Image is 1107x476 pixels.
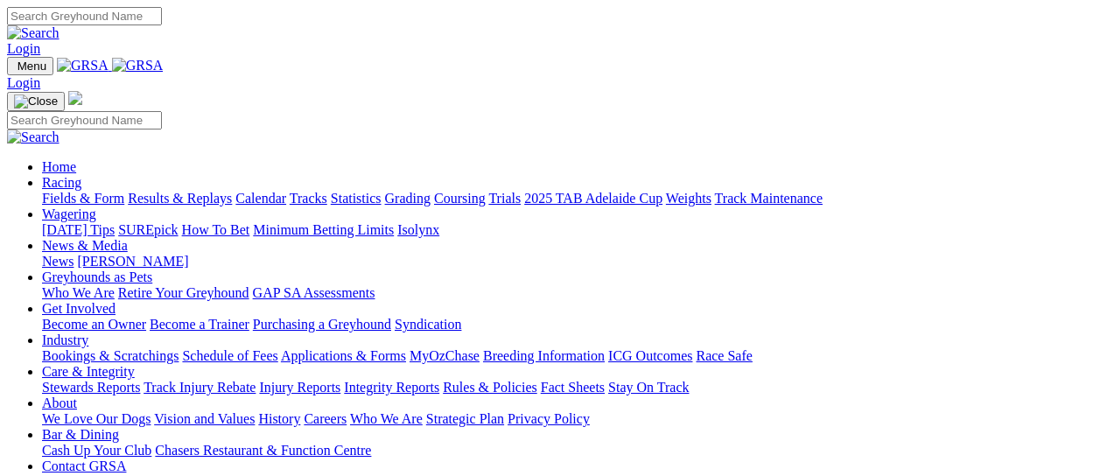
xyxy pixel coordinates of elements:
[696,348,752,363] a: Race Safe
[344,380,439,395] a: Integrity Reports
[7,111,162,129] input: Search
[42,443,1100,458] div: Bar & Dining
[524,191,662,206] a: 2025 TAB Adelaide Cup
[410,348,480,363] a: MyOzChase
[235,191,286,206] a: Calendar
[42,301,116,316] a: Get Involved
[42,443,151,458] a: Cash Up Your Club
[397,222,439,237] a: Isolynx
[281,348,406,363] a: Applications & Forms
[42,411,151,426] a: We Love Our Dogs
[7,75,40,90] a: Login
[42,175,81,190] a: Racing
[112,58,164,73] img: GRSA
[42,254,74,269] a: News
[144,380,256,395] a: Track Injury Rebate
[290,191,327,206] a: Tracks
[304,411,347,426] a: Careers
[42,269,152,284] a: Greyhounds as Pets
[128,191,232,206] a: Results & Replays
[154,411,255,426] a: Vision and Values
[259,380,340,395] a: Injury Reports
[42,427,119,442] a: Bar & Dining
[42,332,88,347] a: Industry
[118,285,249,300] a: Retire Your Greyhound
[155,443,371,458] a: Chasers Restaurant & Function Centre
[7,129,60,145] img: Search
[150,317,249,332] a: Become a Trainer
[182,222,250,237] a: How To Bet
[42,222,115,237] a: [DATE] Tips
[395,317,461,332] a: Syndication
[42,380,1100,395] div: Care & Integrity
[483,348,605,363] a: Breeding Information
[253,222,394,237] a: Minimum Betting Limits
[77,254,188,269] a: [PERSON_NAME]
[7,92,65,111] button: Toggle navigation
[68,91,82,105] img: logo-grsa-white.png
[118,222,178,237] a: SUREpick
[488,191,521,206] a: Trials
[42,380,140,395] a: Stewards Reports
[42,348,1100,364] div: Industry
[42,254,1100,269] div: News & Media
[42,285,1100,301] div: Greyhounds as Pets
[253,285,375,300] a: GAP SA Assessments
[42,317,1100,332] div: Get Involved
[7,57,53,75] button: Toggle navigation
[42,411,1100,427] div: About
[42,222,1100,238] div: Wagering
[42,364,135,379] a: Care & Integrity
[258,411,300,426] a: History
[715,191,823,206] a: Track Maintenance
[253,317,391,332] a: Purchasing a Greyhound
[443,380,537,395] a: Rules & Policies
[7,25,60,41] img: Search
[14,94,58,108] img: Close
[42,206,96,221] a: Wagering
[42,395,77,410] a: About
[57,58,109,73] img: GRSA
[18,59,46,73] span: Menu
[42,285,115,300] a: Who We Are
[608,380,689,395] a: Stay On Track
[434,191,486,206] a: Coursing
[42,159,76,174] a: Home
[426,411,504,426] a: Strategic Plan
[350,411,423,426] a: Who We Are
[42,191,124,206] a: Fields & Form
[42,238,128,253] a: News & Media
[42,191,1100,206] div: Racing
[42,317,146,332] a: Become an Owner
[385,191,431,206] a: Grading
[541,380,605,395] a: Fact Sheets
[182,348,277,363] a: Schedule of Fees
[331,191,382,206] a: Statistics
[7,7,162,25] input: Search
[508,411,590,426] a: Privacy Policy
[608,348,692,363] a: ICG Outcomes
[666,191,711,206] a: Weights
[42,458,126,473] a: Contact GRSA
[7,41,40,56] a: Login
[42,348,179,363] a: Bookings & Scratchings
